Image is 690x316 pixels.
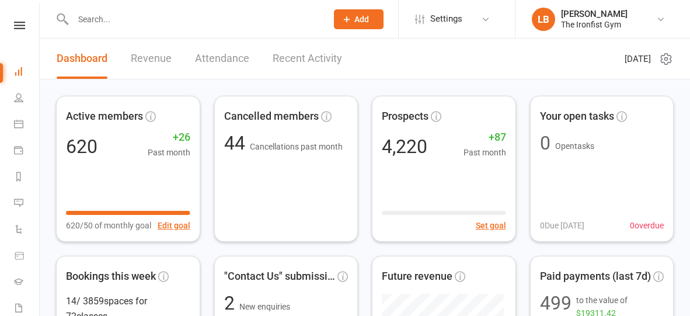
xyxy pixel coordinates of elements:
[630,219,664,232] span: 0 overdue
[430,6,462,32] span: Settings
[540,134,550,152] div: 0
[66,137,97,156] div: 620
[69,11,319,27] input: Search...
[66,268,156,285] span: Bookings this week
[561,9,628,19] div: [PERSON_NAME]
[14,138,40,165] a: Payments
[250,142,343,151] span: Cancellations past month
[382,268,452,285] span: Future revenue
[66,219,151,232] span: 620/50 of monthly goal
[131,39,172,79] a: Revenue
[382,108,428,125] span: Prospects
[148,129,190,146] span: +26
[354,15,369,24] span: Add
[14,244,40,270] a: Product Sales
[532,8,555,31] div: LB
[540,219,584,232] span: 0 Due [DATE]
[14,60,40,86] a: Dashboard
[625,52,651,66] span: [DATE]
[476,219,506,232] button: Set goal
[273,39,342,79] a: Recent Activity
[66,108,143,125] span: Active members
[334,9,384,29] button: Add
[540,268,651,285] span: Paid payments (last 7d)
[464,146,506,159] span: Past month
[540,108,614,125] span: Your open tasks
[224,132,250,154] span: 44
[224,268,336,285] span: "Contact Us" submissions
[14,86,40,112] a: People
[224,108,319,125] span: Cancelled members
[561,19,628,30] div: The Ironfist Gym
[158,219,190,232] button: Edit goal
[57,39,107,79] a: Dashboard
[382,137,427,156] div: 4,220
[195,39,249,79] a: Attendance
[14,165,40,191] a: Reports
[239,302,290,311] span: New enquiries
[224,292,239,314] span: 2
[148,146,190,159] span: Past month
[464,129,506,146] span: +87
[555,141,594,151] span: Open tasks
[14,112,40,138] a: Calendar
